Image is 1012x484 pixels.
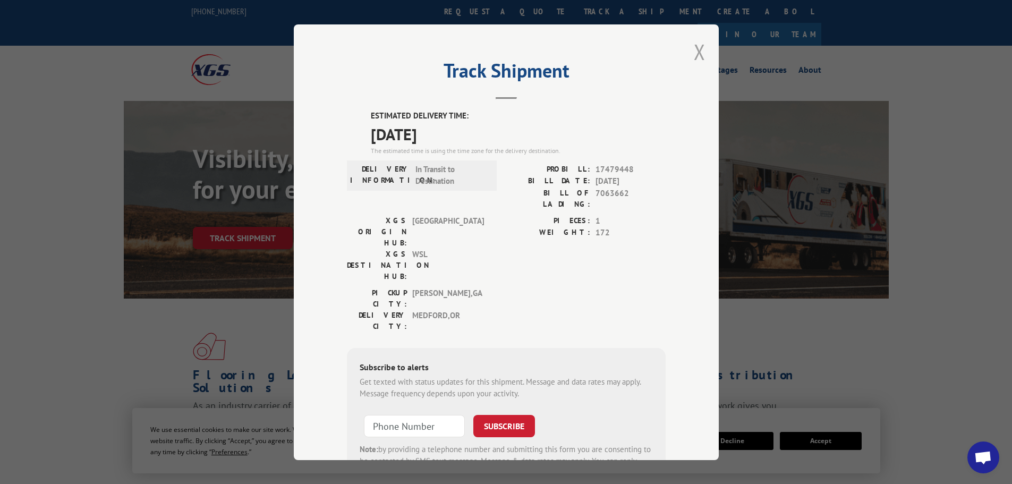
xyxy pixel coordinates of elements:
[347,248,407,282] label: XGS DESTINATION HUB:
[360,360,653,376] div: Subscribe to alerts
[347,287,407,309] label: PICKUP CITY:
[412,287,484,309] span: [PERSON_NAME] , GA
[412,215,484,248] span: [GEOGRAPHIC_DATA]
[473,414,535,437] button: SUBSCRIBE
[506,227,590,239] label: WEIGHT:
[347,215,407,248] label: XGS ORIGIN HUB:
[506,187,590,209] label: BILL OF LADING:
[506,215,590,227] label: PIECES:
[364,414,465,437] input: Phone Number
[967,441,999,473] div: Open chat
[694,38,705,66] button: Close modal
[371,146,666,155] div: The estimated time is using the time zone for the delivery destination.
[506,175,590,188] label: BILL DATE:
[596,227,666,239] span: 172
[360,443,653,479] div: by providing a telephone number and submitting this form you are consenting to be contacted by SM...
[596,163,666,175] span: 17479448
[371,110,666,122] label: ESTIMATED DELIVERY TIME:
[415,163,487,187] span: In Transit to Destination
[347,309,407,332] label: DELIVERY CITY:
[596,175,666,188] span: [DATE]
[347,63,666,83] h2: Track Shipment
[596,187,666,209] span: 7063662
[412,248,484,282] span: WSL
[360,376,653,400] div: Get texted with status updates for this shipment. Message and data rates may apply. Message frequ...
[371,122,666,146] span: [DATE]
[412,309,484,332] span: MEDFORD , OR
[350,163,410,187] label: DELIVERY INFORMATION:
[596,215,666,227] span: 1
[506,163,590,175] label: PROBILL:
[360,444,378,454] strong: Note:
